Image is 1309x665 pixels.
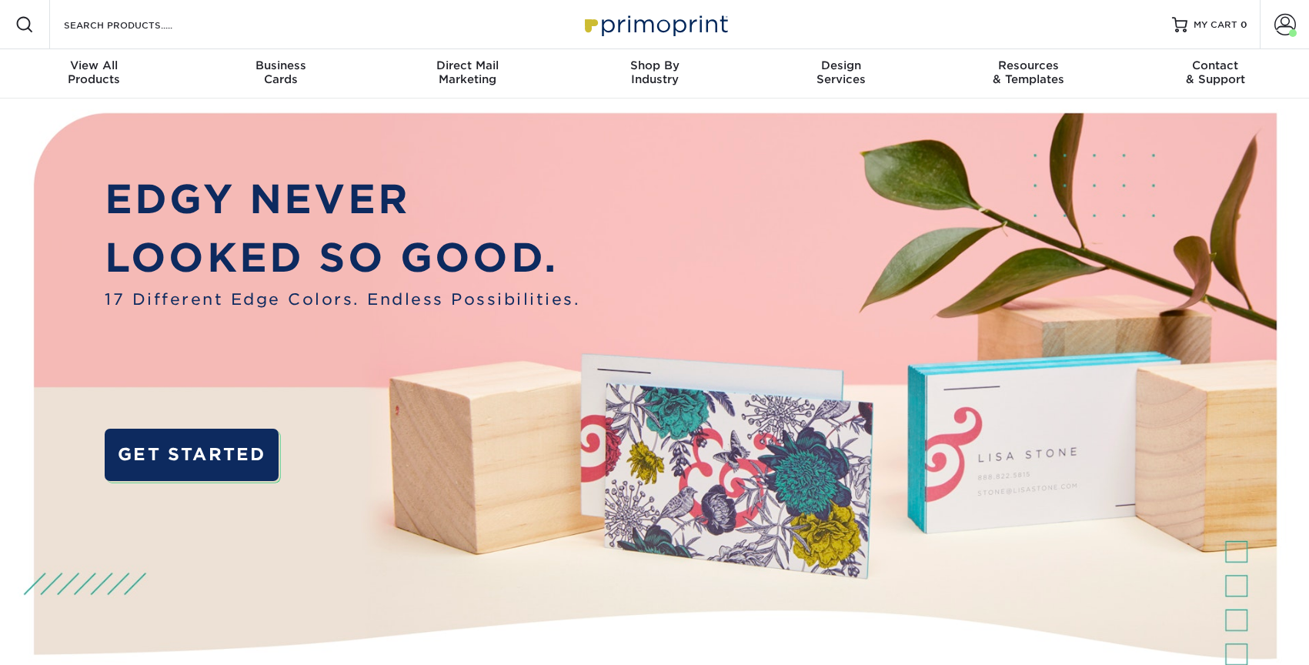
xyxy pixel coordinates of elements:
span: Contact [1122,58,1309,72]
a: Contact& Support [1122,49,1309,99]
span: Shop By [561,58,748,72]
div: & Support [1122,58,1309,86]
div: Services [748,58,935,86]
span: View All [1,58,188,72]
span: 17 Different Edge Colors. Endless Possibilities. [105,288,580,312]
a: GET STARTED [105,429,279,480]
a: Shop ByIndustry [561,49,748,99]
a: Direct MailMarketing [374,49,561,99]
div: Industry [561,58,748,86]
span: Direct Mail [374,58,561,72]
p: LOOKED SO GOOD. [105,229,580,288]
a: BusinessCards [187,49,374,99]
p: EDGY NEVER [105,170,580,229]
div: Products [1,58,188,86]
span: MY CART [1194,18,1237,32]
span: Resources [935,58,1122,72]
div: & Templates [935,58,1122,86]
input: SEARCH PRODUCTS..... [62,15,212,34]
div: Marketing [374,58,561,86]
span: Design [748,58,935,72]
a: View AllProducts [1,49,188,99]
a: DesignServices [748,49,935,99]
span: 0 [1241,19,1247,30]
span: Business [187,58,374,72]
a: Resources& Templates [935,49,1122,99]
div: Cards [187,58,374,86]
img: Primoprint [578,8,732,41]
